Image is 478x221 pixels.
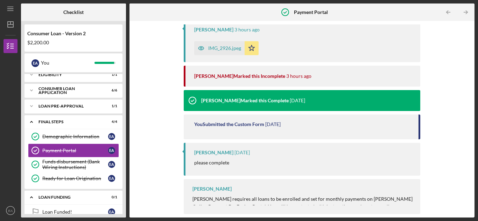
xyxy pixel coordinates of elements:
div: [PERSON_NAME] Marked this Incomplete [194,73,285,79]
a: Ready for Loan OriginationEA [28,171,119,185]
b: Checklist [63,9,84,15]
button: EA [3,204,17,218]
time: 2025-09-16 17:47 [234,150,250,155]
time: 2025-09-16 21:09 [290,98,305,103]
div: Funds disbursement (Bank Wiring Instructions) [42,159,108,170]
div: FINAL STEPS [38,120,100,124]
text: EA [8,209,13,213]
div: [PERSON_NAME] Marked this Complete [201,98,289,103]
div: E A [108,175,115,182]
time: 2025-09-16 21:09 [265,121,281,127]
div: [PERSON_NAME] [194,150,233,155]
div: E A [108,208,115,215]
div: You Submitted the Custom Form [194,121,264,127]
time: 2025-09-26 17:14 [286,73,311,79]
div: $2,200.00 [27,40,120,45]
div: Demographic Information [42,134,108,139]
div: 6 / 6 [105,88,117,93]
div: 1 / 1 [105,73,117,77]
div: 1 / 1 [105,104,117,108]
div: E A [108,133,115,140]
div: E A [108,161,115,168]
div: Loan Funding [38,195,100,199]
time: 2025-09-26 17:15 [234,27,260,32]
div: You [41,57,94,69]
div: Consumer Loan - Version 2 [27,31,120,36]
div: Loan Pre-Approval [38,104,100,108]
div: IMG_2926.jpeg [208,45,241,51]
a: Funds disbursement (Bank Wiring Instructions)EA [28,157,119,171]
p: please complete [194,159,229,167]
a: Payment PortalEA [28,143,119,157]
p: [PERSON_NAME] requires all loans to be enrolled and set for monthly payments on [PERSON_NAME] Onl... [192,195,413,219]
div: [PERSON_NAME] [194,27,233,32]
div: Eligibility [38,73,100,77]
div: 4 / 4 [105,120,117,124]
div: 0 / 1 [105,195,117,199]
button: IMG_2926.jpeg [194,41,259,55]
div: Consumer Loan Application [38,87,100,95]
div: E A [108,147,115,154]
div: Payment Portal [42,148,108,153]
a: Loan Funded!EA [28,205,119,219]
div: E A [31,59,39,67]
div: Ready for Loan Origination [42,176,108,181]
div: [PERSON_NAME] [192,186,232,192]
b: Payment Portal [294,9,328,15]
div: Loan Funded! [42,209,108,215]
a: Demographic InformationEA [28,130,119,143]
